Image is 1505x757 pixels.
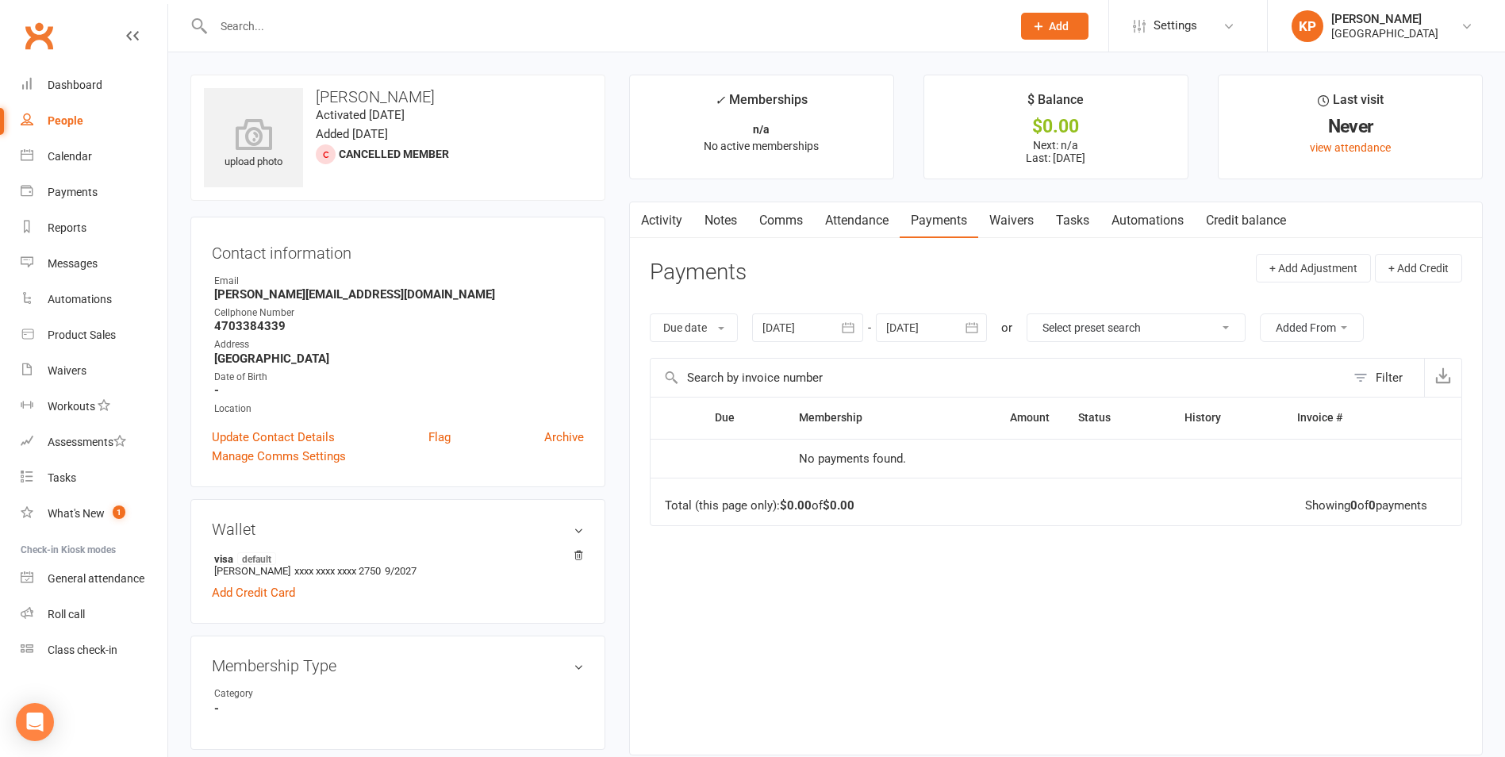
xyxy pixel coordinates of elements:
a: Calendar [21,139,167,175]
a: Flag [428,428,451,447]
div: Reports [48,221,86,234]
button: + Add Adjustment [1256,254,1371,282]
time: Added [DATE] [316,127,388,141]
a: view attendance [1310,141,1391,154]
span: 1 [113,505,125,519]
div: KP [1292,10,1323,42]
strong: [GEOGRAPHIC_DATA] [214,352,584,366]
a: Assessments [21,425,167,460]
a: Add Credit Card [212,583,295,602]
a: Clubworx [19,16,59,56]
a: Automations [1100,202,1195,239]
p: Next: n/a Last: [DATE] [939,139,1173,164]
strong: n/a [753,123,770,136]
div: Roll call [48,608,85,621]
div: Date of Birth [214,370,584,385]
input: Search by invoice number [651,359,1346,397]
div: Payments [48,186,98,198]
div: Never [1233,118,1468,135]
a: Tasks [1045,202,1100,239]
div: Showing of payments [1305,499,1427,513]
a: Roll call [21,597,167,632]
div: Memberships [715,90,808,119]
strong: $0.00 [780,498,812,513]
div: Address [214,337,584,352]
th: Status [1064,398,1170,438]
a: Class kiosk mode [21,632,167,668]
div: Cellphone Number [214,305,584,321]
div: $0.00 [939,118,1173,135]
strong: [PERSON_NAME][EMAIL_ADDRESS][DOMAIN_NAME] [214,287,584,302]
strong: visa [214,552,576,565]
a: What's New1 [21,496,167,532]
span: 9/2027 [385,565,417,577]
button: Due date [650,313,738,342]
div: Last visit [1318,90,1384,118]
div: Category [214,686,345,701]
time: Activated [DATE] [316,108,405,122]
a: Product Sales [21,317,167,353]
strong: 4703384339 [214,319,584,333]
div: What's New [48,507,105,520]
a: Payments [21,175,167,210]
span: xxxx xxxx xxxx 2750 [294,565,381,577]
div: Assessments [48,436,126,448]
h3: Payments [650,260,747,285]
div: [PERSON_NAME] [1331,12,1438,26]
span: Add [1049,20,1069,33]
div: Email [214,274,584,289]
div: Open Intercom Messenger [16,703,54,741]
div: Location [214,402,584,417]
button: Added From [1260,313,1364,342]
div: Product Sales [48,329,116,341]
strong: 0 [1369,498,1376,513]
th: Membership [785,398,945,438]
div: Workouts [48,400,95,413]
div: Filter [1376,368,1403,387]
div: Messages [48,257,98,270]
h3: Membership Type [212,657,584,674]
span: Cancelled member [339,148,449,160]
button: Add [1021,13,1088,40]
button: Filter [1346,359,1424,397]
div: upload photo [204,118,303,171]
a: Notes [693,202,748,239]
div: Waivers [48,364,86,377]
a: Credit balance [1195,202,1297,239]
div: Class check-in [48,644,117,656]
i: ✓ [715,93,725,108]
th: History [1170,398,1284,438]
div: [GEOGRAPHIC_DATA] [1331,26,1438,40]
a: Activity [630,202,693,239]
div: General attendance [48,572,144,585]
div: Dashboard [48,79,102,91]
div: Total (this page only): of [665,499,854,513]
a: Waivers [978,202,1045,239]
input: Search... [209,15,1000,37]
a: People [21,103,167,139]
h3: Contact information [212,238,584,262]
a: Payments [900,202,978,239]
a: Attendance [814,202,900,239]
a: Manage Comms Settings [212,447,346,466]
span: No active memberships [704,140,819,152]
a: Reports [21,210,167,246]
div: or [1001,318,1012,337]
div: People [48,114,83,127]
a: Archive [544,428,584,447]
button: + Add Credit [1375,254,1462,282]
div: Tasks [48,471,76,484]
th: Invoice # [1283,398,1411,438]
a: Dashboard [21,67,167,103]
a: Waivers [21,353,167,389]
span: Settings [1154,8,1197,44]
a: Workouts [21,389,167,425]
div: Calendar [48,150,92,163]
a: Automations [21,282,167,317]
strong: - [214,383,584,398]
th: Amount [945,398,1064,438]
th: Due [701,398,785,438]
a: Update Contact Details [212,428,335,447]
div: $ Balance [1027,90,1084,118]
a: Tasks [21,460,167,496]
